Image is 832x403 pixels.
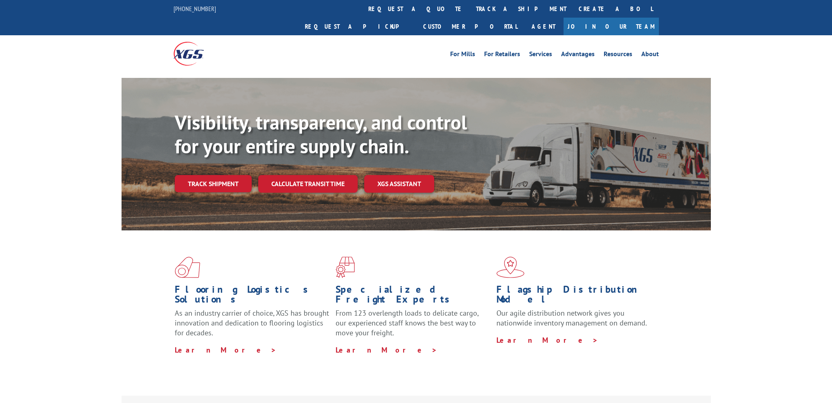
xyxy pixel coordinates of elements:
a: XGS ASSISTANT [364,175,434,193]
a: Learn More > [175,345,277,355]
a: Request a pickup [299,18,417,35]
h1: Flagship Distribution Model [496,285,651,308]
a: For Retailers [484,51,520,60]
h1: Flooring Logistics Solutions [175,285,329,308]
a: Agent [523,18,564,35]
a: Learn More > [336,345,437,355]
p: From 123 overlength loads to delicate cargo, our experienced staff knows the best way to move you... [336,308,490,345]
a: [PHONE_NUMBER] [174,5,216,13]
a: Resources [604,51,632,60]
a: Advantages [561,51,595,60]
img: xgs-icon-total-supply-chain-intelligence-red [175,257,200,278]
b: Visibility, transparency, and control for your entire supply chain. [175,109,467,159]
a: Calculate transit time [258,175,358,193]
a: Join Our Team [564,18,659,35]
a: Services [529,51,552,60]
a: For Mills [450,51,475,60]
a: Customer Portal [417,18,523,35]
h1: Specialized Freight Experts [336,285,490,308]
a: About [641,51,659,60]
a: Track shipment [175,175,252,192]
span: Our agile distribution network gives you nationwide inventory management on demand. [496,308,647,328]
a: Learn More > [496,335,598,345]
img: xgs-icon-focused-on-flooring-red [336,257,355,278]
img: xgs-icon-flagship-distribution-model-red [496,257,525,278]
span: As an industry carrier of choice, XGS has brought innovation and dedication to flooring logistics... [175,308,329,337]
